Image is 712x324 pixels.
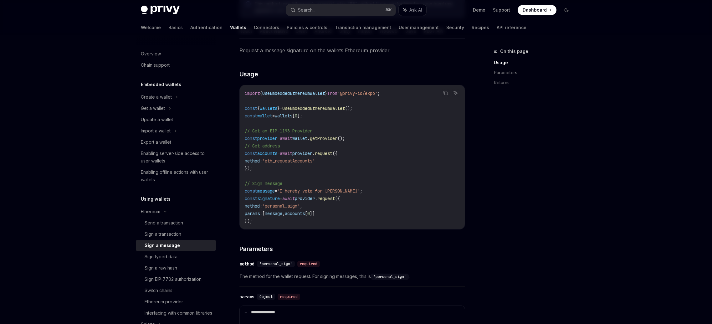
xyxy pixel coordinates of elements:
[257,113,272,119] span: wallet
[345,105,352,111] span: ();
[145,219,183,227] div: Send a transaction
[275,113,292,119] span: wallets
[245,196,257,201] span: const
[277,151,280,156] span: =
[327,90,337,96] span: from
[141,116,173,123] div: Update a wallet
[141,208,160,215] div: Ethereum
[280,136,292,141] span: await
[315,196,317,201] span: .
[317,196,335,201] span: request
[145,298,183,306] div: Ethereum provider
[385,8,392,13] span: ⌘ K
[239,273,465,280] span: The method for the wallet request. For signing messages, this is .
[245,166,252,171] span: });
[257,196,280,201] span: signature
[136,167,216,185] a: Enabling offline actions with user wallets
[335,20,391,35] a: Transaction management
[190,20,223,35] a: Authentication
[145,275,202,283] div: Sign EIP-7702 authorization
[442,89,450,97] button: Copy the contents from the code block
[315,151,332,156] span: request
[337,90,377,96] span: '@privy-io/expo'
[145,309,212,317] div: Interfacing with common libraries
[245,128,312,134] span: // Get an EIP-1193 Provider
[168,20,183,35] a: Basics
[262,158,315,164] span: 'eth_requestAccounts'
[136,262,216,274] a: Sign a raw hash
[493,7,510,13] a: Support
[239,70,258,79] span: Usage
[259,261,292,266] span: 'personal_sign'
[245,188,257,194] span: const
[136,114,216,125] a: Update a wallet
[245,158,262,164] span: method:
[277,105,280,111] span: }
[136,217,216,229] a: Send a transaction
[141,168,212,183] div: Enabling offline actions with user wallets
[297,113,302,119] span: ];
[287,20,327,35] a: Policies & controls
[494,58,576,68] a: Usage
[262,90,325,96] span: useEmbeddedEthereumWallet
[285,211,305,216] span: accounts
[360,188,362,194] span: ;
[307,211,310,216] span: 0
[245,211,262,216] span: params:
[145,264,177,272] div: Sign a raw hash
[257,105,260,111] span: {
[282,211,285,216] span: ,
[275,188,277,194] span: =
[239,294,254,300] div: params
[325,90,327,96] span: }
[292,151,312,156] span: provider
[310,136,337,141] span: getProvider
[282,196,295,201] span: await
[145,253,177,260] div: Sign typed data
[399,4,426,16] button: Ask AI
[136,48,216,59] a: Overview
[136,251,216,262] a: Sign typed data
[399,20,439,35] a: User management
[136,274,216,285] a: Sign EIP-7702 authorization
[409,7,422,13] span: Ask AI
[295,196,315,201] span: provider
[332,151,337,156] span: ({
[141,61,170,69] div: Chain support
[136,148,216,167] a: Enabling server-side access to user wallets
[245,136,257,141] span: const
[307,136,310,141] span: .
[292,113,295,119] span: [
[141,93,172,101] div: Create a wallet
[145,230,181,238] div: Sign a transaction
[265,211,282,216] span: message
[286,4,396,16] button: Search...⌘K
[278,294,300,300] div: required
[141,150,212,165] div: Enabling server-side access to user wallets
[305,211,307,216] span: [
[136,307,216,319] a: Interfacing with common libraries
[141,20,161,35] a: Welcome
[298,6,315,14] div: Search...
[377,90,380,96] span: ;
[245,113,257,119] span: const
[277,188,360,194] span: 'I hereby vote for [PERSON_NAME]'
[280,151,292,156] span: await
[136,296,216,307] a: Ethereum provider
[141,6,180,14] img: dark logo
[239,244,273,253] span: Parameters
[473,7,485,13] a: Demo
[297,261,320,267] div: required
[518,5,556,15] a: Dashboard
[295,113,297,119] span: 0
[257,136,277,141] span: provider
[245,203,262,209] span: method:
[245,90,260,96] span: import
[145,287,172,294] div: Switch chains
[371,274,409,280] code: 'personal_sign'
[292,136,307,141] span: wallet
[262,203,300,209] span: 'personal_sign'
[245,181,282,186] span: // Sign message
[494,78,576,88] a: Returns
[245,105,257,111] span: const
